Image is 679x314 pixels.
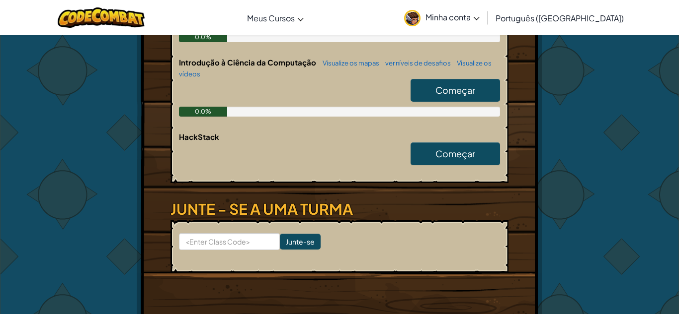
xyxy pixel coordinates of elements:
span: Começar [435,84,475,96]
input: <Enter Class Code> [179,233,280,250]
span: HackStack [179,132,219,141]
a: Começar [411,142,500,165]
a: Minha conta [399,2,485,33]
a: Visualize os mapas [318,59,379,67]
span: Introdução à Ciência da Computação [179,58,318,67]
span: Minha conta [425,12,480,22]
span: Meus Cursos [247,13,295,23]
input: Junte-se [280,234,321,250]
img: avatar [404,10,421,26]
h3: JUNTE - SE A UMA TURMA [170,198,509,220]
a: Português ([GEOGRAPHIC_DATA]) [491,4,629,31]
span: Português ([GEOGRAPHIC_DATA]) [496,13,624,23]
div: 0.0% [179,107,227,117]
a: Visualize os vídeos [179,59,492,78]
span: Começar [435,148,475,159]
a: Meus Cursos [242,4,309,31]
div: 0.0% [179,32,227,42]
img: CodeCombat logo [58,7,145,28]
a: ver níveis de desafios [380,59,451,67]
